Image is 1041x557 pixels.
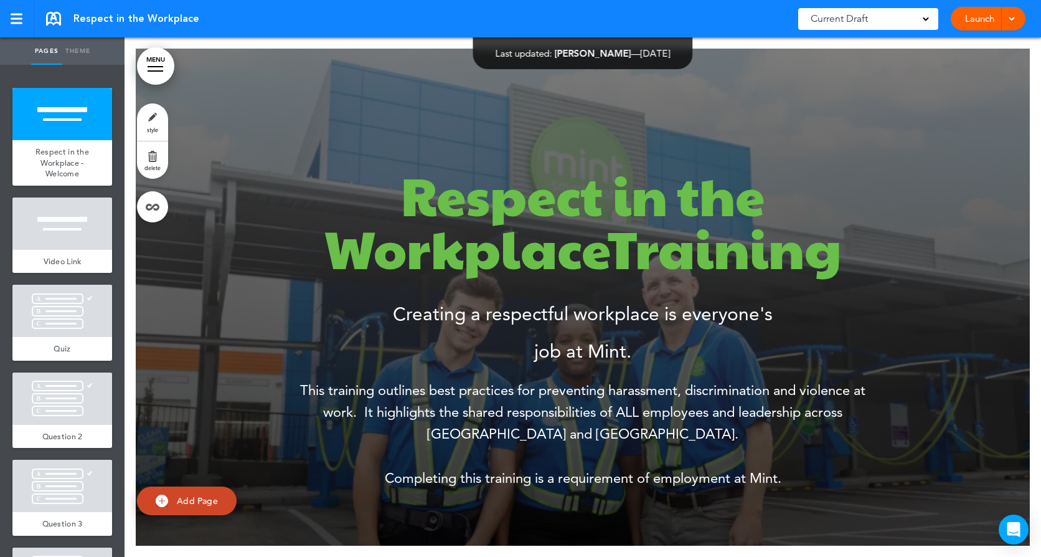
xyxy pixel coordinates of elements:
[393,302,773,325] span: Creating a respectful workplace is everyone's
[641,47,671,59] span: [DATE]
[147,126,158,133] span: style
[35,146,89,179] span: Respect in the Workplace - Welcome
[42,518,83,529] span: Question 3
[496,49,671,58] div: —
[608,210,842,284] span: Training
[137,47,174,85] a: MENU
[42,431,83,442] span: Question 2
[137,103,168,141] a: style
[73,12,199,26] span: Respect in the Workplace
[31,37,62,65] a: Pages
[385,470,781,487] span: Completing this training is a requirement of employment at Mint.
[44,256,82,267] span: Video Link
[144,164,161,171] span: delete
[555,47,631,59] span: [PERSON_NAME]
[12,425,112,449] a: Question 2
[137,487,237,516] a: Add Page
[324,157,765,284] span: Respect in the Workplace
[137,141,168,179] a: delete
[177,495,218,507] span: Add Page
[156,495,168,507] img: add.svg
[12,250,112,274] a: Video Link
[12,512,112,536] a: Question 3
[960,7,999,31] a: Launch
[62,37,93,65] a: Theme
[811,10,868,27] span: Current Draft
[54,343,70,354] span: Quiz
[999,515,1029,545] div: Open Intercom Messenger
[496,47,552,59] span: Last updated:
[12,140,112,186] a: Respect in the Workplace - Welcome
[534,340,631,363] span: job at Mint.
[300,382,865,442] span: This training outlines best practices for preventing harassment, discrimination and violence at w...
[12,337,112,361] a: Quiz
